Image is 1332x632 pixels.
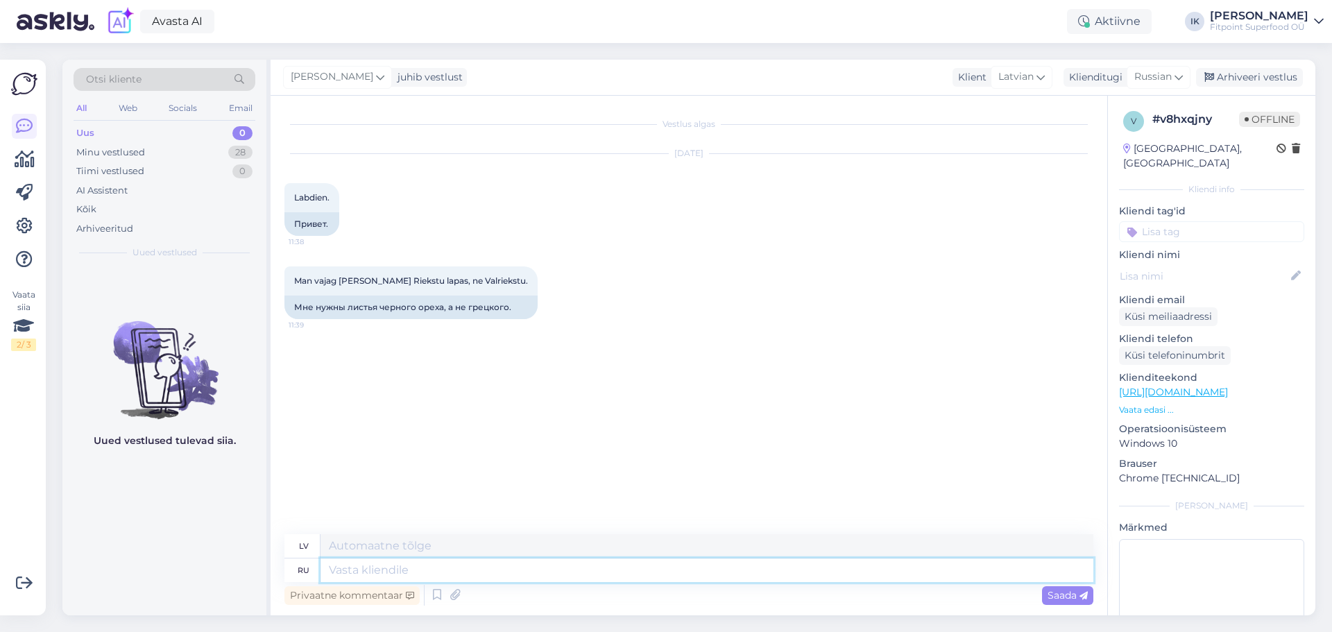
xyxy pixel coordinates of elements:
[86,72,142,87] span: Otsi kliente
[62,296,266,421] img: No chats
[76,126,94,140] div: Uus
[133,246,197,259] span: Uued vestlused
[1119,499,1304,512] div: [PERSON_NAME]
[1119,456,1304,471] p: Brauser
[1119,404,1304,416] p: Vaata edasi ...
[1120,268,1288,284] input: Lisa nimi
[94,434,236,448] p: Uued vestlused tulevad siia.
[1131,116,1136,126] span: v
[1119,346,1231,365] div: Küsi telefoninumbrit
[116,99,140,117] div: Web
[1152,111,1239,128] div: # v8hxqjny
[1119,183,1304,196] div: Kliendi info
[294,192,330,203] span: Labdien.
[953,70,987,85] div: Klient
[291,69,373,85] span: [PERSON_NAME]
[166,99,200,117] div: Socials
[1134,69,1172,85] span: Russian
[76,164,144,178] div: Tiimi vestlused
[289,320,341,330] span: 11:39
[232,126,253,140] div: 0
[76,146,145,160] div: Minu vestlused
[284,296,538,319] div: Мне нужны листья черного ореха, а не грецкого.
[1048,589,1088,601] span: Saada
[1119,293,1304,307] p: Kliendi email
[1067,9,1152,34] div: Aktiivne
[1119,422,1304,436] p: Operatsioonisüsteem
[294,275,528,286] span: Man vajag [PERSON_NAME] Riekstu lapas, ne Valriekstu.
[1119,307,1218,326] div: Küsi meiliaadressi
[105,7,135,36] img: explore-ai
[1239,112,1300,127] span: Offline
[1123,142,1276,171] div: [GEOGRAPHIC_DATA], [GEOGRAPHIC_DATA]
[11,289,36,351] div: Vaata siia
[140,10,214,33] a: Avasta AI
[1119,370,1304,385] p: Klienditeekond
[284,147,1093,160] div: [DATE]
[1119,436,1304,451] p: Windows 10
[1210,10,1308,22] div: [PERSON_NAME]
[1119,471,1304,486] p: Chrome [TECHNICAL_ID]
[392,70,463,85] div: juhib vestlust
[226,99,255,117] div: Email
[76,222,133,236] div: Arhiveeritud
[1196,68,1303,87] div: Arhiveeri vestlus
[11,71,37,97] img: Askly Logo
[284,212,339,236] div: Привет.
[1119,332,1304,346] p: Kliendi telefon
[289,237,341,247] span: 11:38
[1119,204,1304,219] p: Kliendi tag'id
[1210,22,1308,33] div: Fitpoint Superfood OÜ
[1119,386,1228,398] a: [URL][DOMAIN_NAME]
[1064,70,1122,85] div: Klienditugi
[11,339,36,351] div: 2 / 3
[76,184,128,198] div: AI Assistent
[74,99,89,117] div: All
[299,534,309,558] div: lv
[1210,10,1324,33] a: [PERSON_NAME]Fitpoint Superfood OÜ
[1119,520,1304,535] p: Märkmed
[298,558,309,582] div: ru
[284,118,1093,130] div: Vestlus algas
[1119,248,1304,262] p: Kliendi nimi
[228,146,253,160] div: 28
[1185,12,1204,31] div: IK
[232,164,253,178] div: 0
[1119,221,1304,242] input: Lisa tag
[998,69,1034,85] span: Latvian
[284,586,420,605] div: Privaatne kommentaar
[76,203,96,216] div: Kõik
